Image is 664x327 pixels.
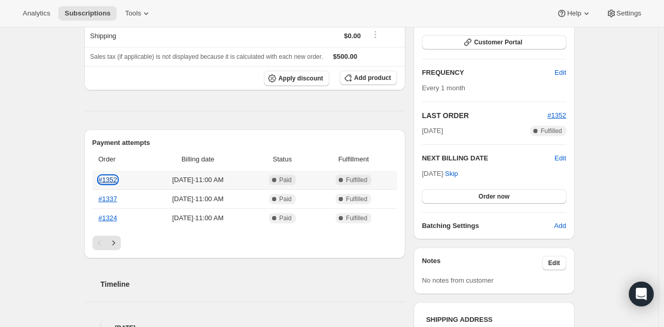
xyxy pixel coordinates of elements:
[147,175,248,185] span: [DATE] · 11:00 AM
[90,53,323,60] span: Sales tax (if applicable) is not displayed because it is calculated with each new order.
[92,148,145,171] th: Order
[422,68,555,78] h2: FREQUENCY
[99,214,117,222] a: #1324
[255,154,310,165] span: Status
[422,153,555,163] h2: NEXT BILLING DATE
[84,24,188,47] th: Shipping
[555,68,566,78] span: Edit
[422,256,542,270] h3: Notes
[346,195,367,203] span: Fulfilled
[264,71,329,86] button: Apply discount
[344,32,361,40] span: $0.00
[600,6,647,21] button: Settings
[354,74,391,82] span: Add product
[147,213,248,223] span: [DATE] · 11:00 AM
[101,279,406,289] h2: Timeline
[99,195,117,203] a: #1337
[58,6,117,21] button: Subscriptions
[541,127,562,135] span: Fulfilled
[474,38,522,46] span: Customer Portal
[629,282,654,306] div: Open Intercom Messenger
[422,276,494,284] span: No notes from customer
[23,9,50,18] span: Analytics
[554,221,566,231] span: Add
[279,176,292,184] span: Paid
[445,169,458,179] span: Skip
[340,71,397,85] button: Add product
[92,138,398,148] h2: Payment attempts
[106,236,121,250] button: Next
[550,6,597,21] button: Help
[422,110,547,121] h2: LAST ORDER
[479,192,510,201] span: Order now
[125,9,141,18] span: Tools
[422,221,554,231] h6: Batching Settings
[316,154,391,165] span: Fulfillment
[422,170,458,177] span: [DATE] ·
[367,29,384,40] button: Shipping actions
[119,6,157,21] button: Tools
[422,35,566,50] button: Customer Portal
[548,218,572,234] button: Add
[547,110,566,121] button: #1352
[555,153,566,163] button: Edit
[547,111,566,119] a: #1352
[422,84,465,92] span: Every 1 month
[333,53,357,60] span: $500.00
[65,9,110,18] span: Subscriptions
[147,194,248,204] span: [DATE] · 11:00 AM
[567,9,581,18] span: Help
[279,195,292,203] span: Paid
[346,214,367,222] span: Fulfilled
[422,189,566,204] button: Order now
[99,176,117,184] a: #1352
[426,315,562,325] h3: SHIPPING ADDRESS
[92,236,398,250] nav: Pagination
[548,64,572,81] button: Edit
[548,259,560,267] span: Edit
[17,6,56,21] button: Analytics
[422,126,443,136] span: [DATE]
[542,256,566,270] button: Edit
[147,154,248,165] span: Billing date
[616,9,641,18] span: Settings
[279,214,292,222] span: Paid
[346,176,367,184] span: Fulfilled
[278,74,323,83] span: Apply discount
[439,166,464,182] button: Skip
